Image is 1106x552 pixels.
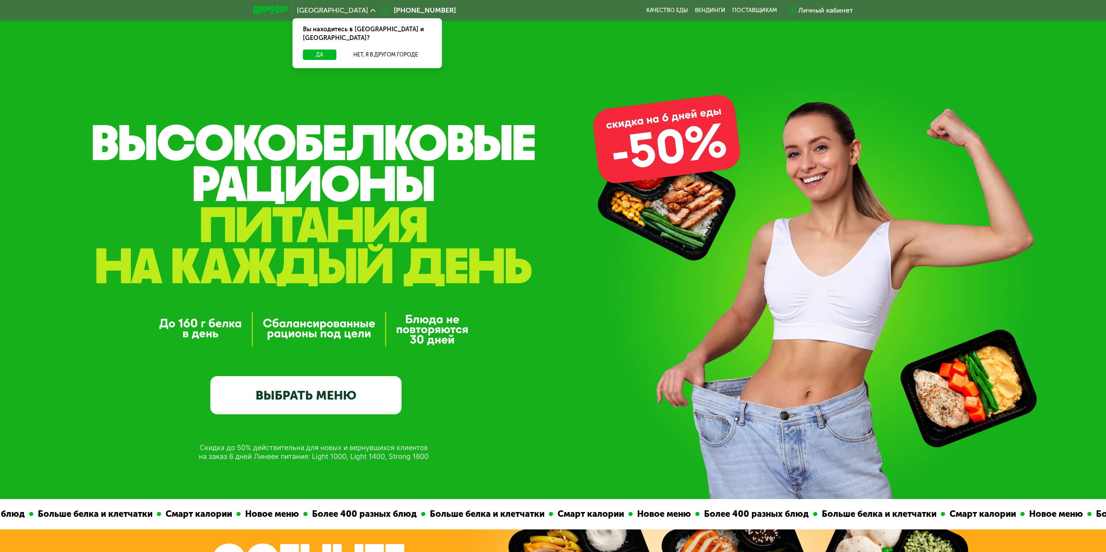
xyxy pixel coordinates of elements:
[817,507,940,521] div: Больше белка и клетчатки
[33,507,156,521] div: Больше белка и клетчатки
[210,376,402,414] a: ВЫБРАТЬ МЕНЮ
[340,50,432,60] button: Нет, я в другом городе
[380,5,456,16] a: [PHONE_NUMBER]
[695,7,725,14] a: Вендинги
[732,7,777,14] div: поставщикам
[1024,507,1086,521] div: Новое меню
[552,507,628,521] div: Смарт калории
[425,507,548,521] div: Больше белка и клетчатки
[160,507,236,521] div: Смарт калории
[632,507,694,521] div: Новое меню
[303,50,336,60] button: Да
[307,507,420,521] div: Более 400 разных блюд
[240,507,302,521] div: Новое меню
[944,507,1020,521] div: Смарт калории
[292,18,442,50] div: Вы находитесь в [GEOGRAPHIC_DATA] и [GEOGRAPHIC_DATA]?
[798,5,853,16] div: Личный кабинет
[646,7,688,14] a: Качество еды
[699,507,812,521] div: Более 400 разных блюд
[297,7,368,14] span: [GEOGRAPHIC_DATA]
